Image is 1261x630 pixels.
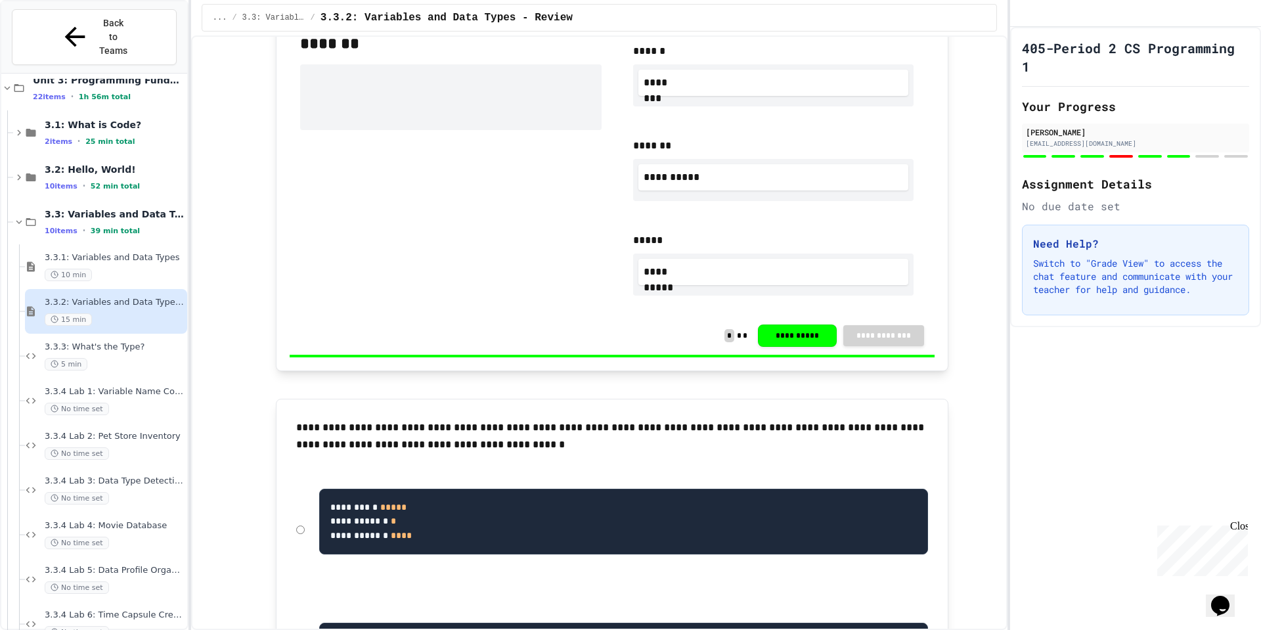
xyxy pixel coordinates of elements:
[45,358,87,371] span: 5 min
[45,492,109,505] span: No time set
[242,12,305,23] span: 3.3: Variables and Data Types
[45,537,109,549] span: No time set
[45,313,92,326] span: 15 min
[1026,139,1245,148] div: [EMAIL_ADDRESS][DOMAIN_NAME]
[45,447,109,460] span: No time set
[5,5,91,83] div: Chat with us now!Close
[45,403,109,415] span: No time set
[1206,577,1248,617] iframe: chat widget
[1022,175,1249,193] h2: Assignment Details
[45,581,109,594] span: No time set
[45,137,72,146] span: 2 items
[45,297,185,308] span: 3.3.2: Variables and Data Types - Review
[1033,236,1238,252] h3: Need Help?
[98,16,129,58] span: Back to Teams
[45,431,185,442] span: 3.3.4 Lab 2: Pet Store Inventory
[45,610,185,621] span: 3.3.4 Lab 6: Time Capsule Creator
[1022,39,1249,76] h1: 405-Period 2 CS Programming 1
[71,91,74,102] span: •
[1152,520,1248,576] iframe: chat widget
[45,386,185,397] span: 3.3.4 Lab 1: Variable Name Corrector
[45,182,77,191] span: 10 items
[85,137,135,146] span: 25 min total
[321,10,573,26] span: 3.3.2: Variables and Data Types - Review
[45,476,185,487] span: 3.3.4 Lab 3: Data Type Detective
[45,164,185,175] span: 3.2: Hello, World!
[1033,257,1238,296] p: Switch to "Grade View" to access the chat feature and communicate with your teacher for help and ...
[213,12,227,23] span: ...
[45,565,185,576] span: 3.3.4 Lab 5: Data Profile Organizer
[91,227,140,235] span: 39 min total
[45,520,185,531] span: 3.3.4 Lab 4: Movie Database
[45,252,185,263] span: 3.3.1: Variables and Data Types
[33,93,66,101] span: 22 items
[91,182,140,191] span: 52 min total
[1022,97,1249,116] h2: Your Progress
[77,136,80,146] span: •
[33,74,185,86] span: Unit 3: Programming Fundamentals
[83,181,85,191] span: •
[45,227,77,235] span: 10 items
[45,208,185,220] span: 3.3: Variables and Data Types
[311,12,315,23] span: /
[45,269,92,281] span: 10 min
[79,93,131,101] span: 1h 56m total
[232,12,236,23] span: /
[45,119,185,131] span: 3.1: What is Code?
[1022,198,1249,214] div: No due date set
[45,342,185,353] span: 3.3.3: What's the Type?
[83,225,85,236] span: •
[1026,126,1245,138] div: [PERSON_NAME]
